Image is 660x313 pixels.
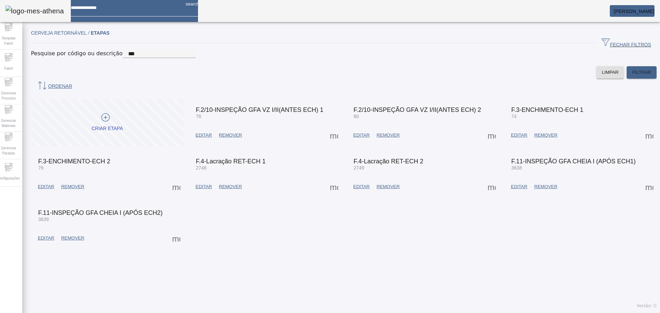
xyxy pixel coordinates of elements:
[376,183,399,190] span: REMOVER
[614,9,654,14] span: [PERSON_NAME]
[602,38,651,48] span: FECHAR FILTROS
[534,183,557,190] span: REMOVER
[58,181,88,193] button: REMOVER
[507,129,531,141] button: EDITAR
[328,181,340,193] button: Mais
[511,132,527,139] span: EDITAR
[31,30,91,36] span: Cerveja Retornável
[373,129,403,141] button: REMOVER
[192,129,216,141] button: EDITAR
[196,113,323,120] mat-card-subtitle: 78
[2,64,15,73] span: Fabril
[91,30,110,36] span: Etapas
[627,66,657,79] button: FILTRAR
[354,158,423,164] mat-card-title: F.4-Lacração RET-ECH 2
[38,158,110,164] mat-card-title: F.3-ENCHIMENTO-ECH 2
[170,232,183,244] button: Mais
[354,113,481,120] mat-card-subtitle: 80
[511,183,527,190] span: EDITAR
[196,158,266,164] mat-card-title: F.4-Lacração RET-ECH 1
[58,232,88,244] button: REMOVER
[643,181,656,193] button: Mais
[36,81,72,92] span: ORDENAR
[353,132,370,139] span: EDITAR
[88,30,89,36] em: /
[637,303,657,308] span: Versão: ()
[350,181,373,193] button: EDITAR
[38,235,54,242] span: EDITAR
[354,107,481,113] mat-card-title: F.2/10-INSPEÇÃO GFA VZ I/II(ANTES ECH) 2
[34,232,58,244] button: EDITAR
[485,129,498,141] button: Mais
[34,181,58,193] button: EDITAR
[354,164,423,172] mat-card-subtitle: 2749
[61,183,84,190] span: REMOVER
[91,125,123,132] div: CRIAR ETAPA
[196,132,212,139] span: EDITAR
[602,69,619,76] span: LIMPAR
[531,129,561,141] button: REMOVER
[328,129,340,141] button: Mais
[511,113,583,120] mat-card-subtitle: 74
[511,107,583,113] mat-card-title: F.3-ENCHIMENTO-ECH 1
[5,5,64,16] img: logo-mes-athena
[534,132,557,139] span: REMOVER
[38,164,110,172] mat-card-subtitle: 76
[353,183,370,190] span: EDITAR
[219,132,242,139] span: REMOVER
[596,37,657,49] button: FECHAR FILTROS
[485,181,498,193] button: Mais
[31,50,123,57] mat-label: Pesquise por código ou descrição
[511,164,636,172] mat-card-subtitle: 3638
[38,210,163,216] mat-card-title: F.11-INSPEÇÃO GFA CHEIA I (APÓS ECH2)
[170,181,183,193] button: Mais
[632,69,651,76] span: FILTRAR
[643,129,656,141] button: Mais
[507,181,531,193] button: EDITAR
[31,79,78,94] button: ORDENAR
[216,181,245,193] button: REMOVER
[373,181,403,193] button: REMOVER
[350,129,373,141] button: EDITAR
[38,183,54,190] span: EDITAR
[38,216,163,223] mat-card-subtitle: 3639
[31,100,184,146] button: CRIAR ETAPA
[511,158,636,164] mat-card-title: F.11-INSPEÇÃO GFA CHEIA I (APÓS ECH1)
[196,183,212,190] span: EDITAR
[61,235,84,242] span: REMOVER
[196,164,266,172] mat-card-subtitle: 2748
[596,66,624,79] button: LIMPAR
[196,107,323,113] mat-card-title: F.2/10-INSPEÇÃO GFA VZ I/II(ANTES ECH) 1
[531,181,561,193] button: REMOVER
[216,129,245,141] button: REMOVER
[192,181,216,193] button: EDITAR
[219,183,242,190] span: REMOVER
[376,132,399,139] span: REMOVER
